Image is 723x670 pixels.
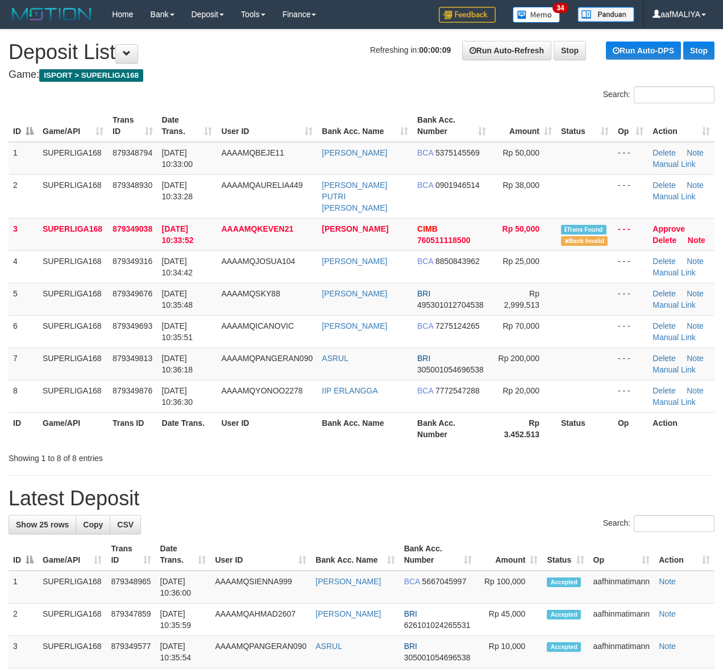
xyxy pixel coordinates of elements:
[547,610,581,619] span: Accepted
[9,174,38,218] td: 2
[659,642,676,651] a: Note
[221,386,302,395] span: AAAAMQYONOO2278
[687,321,704,330] a: Note
[613,218,648,250] td: - - -
[502,321,539,330] span: Rp 70,000
[322,148,387,157] a: [PERSON_NAME]
[502,257,539,266] span: Rp 25,000
[315,577,381,586] a: [PERSON_NAME]
[653,181,675,190] a: Delete
[210,538,311,571] th: User ID: activate to sort column ascending
[221,289,280,298] span: AAAAMQSKY88
[315,609,381,618] a: [PERSON_NAME]
[315,642,342,651] a: ASRUL
[217,412,317,445] th: User ID
[117,520,134,529] span: CSV
[589,604,655,636] td: aafhinmatimann
[476,604,543,636] td: Rp 45,000
[317,110,413,142] th: Bank Acc. Name: activate to sort column ascending
[221,321,294,330] span: AAAAMQICANOVIC
[38,283,108,315] td: SUPERLIGA168
[113,148,152,157] span: 879348794
[613,315,648,347] td: - - -
[683,41,714,60] a: Stop
[653,397,696,407] a: Manual Link
[9,636,38,668] td: 3
[603,515,714,532] label: Search:
[38,380,108,412] td: SUPERLIGA168
[38,110,108,142] th: Game/API: activate to sort column ascending
[404,642,417,651] span: BRI
[210,604,311,636] td: AAAAMQAHMAD2607
[9,412,38,445] th: ID
[653,236,676,245] a: Delete
[9,142,38,175] td: 1
[554,41,586,60] a: Stop
[417,300,484,309] span: Copy 495301012704538 to clipboard
[113,321,152,330] span: 879349693
[634,86,714,103] input: Search:
[435,321,480,330] span: Copy 7275124265 to clipboard
[653,386,675,395] a: Delete
[317,412,413,445] th: Bank Acc. Name
[413,412,491,445] th: Bank Acc. Number
[476,636,543,668] td: Rp 10,000
[606,41,681,60] a: Run Auto-DPS
[322,354,348,363] a: ASRUL
[687,386,704,395] a: Note
[687,289,704,298] a: Note
[613,380,648,412] td: - - -
[653,192,696,201] a: Manual Link
[370,45,451,55] span: Refreshing in:
[221,354,313,363] span: AAAAMQPANGERAN090
[38,315,108,347] td: SUPERLIGA168
[613,174,648,218] td: - - -
[654,538,714,571] th: Action: activate to sort column ascending
[9,6,95,23] img: MOTION_logo.png
[113,257,152,266] span: 879349316
[311,538,399,571] th: Bank Acc. Name: activate to sort column ascending
[106,538,155,571] th: Trans ID: activate to sort column ascending
[156,604,211,636] td: [DATE] 10:35:59
[9,110,38,142] th: ID: activate to sort column descending
[653,333,696,342] a: Manual Link
[648,110,714,142] th: Action: activate to sort column ascending
[156,636,211,668] td: [DATE] 10:35:54
[322,257,387,266] a: [PERSON_NAME]
[106,571,155,604] td: 879348965
[556,412,613,445] th: Status
[221,148,284,157] span: AAAAMQBEJE11
[589,636,655,668] td: aafhinmatimann
[413,110,491,142] th: Bank Acc. Number: activate to sort column ascending
[9,571,38,604] td: 1
[108,412,157,445] th: Trans ID
[653,321,675,330] a: Delete
[9,448,293,464] div: Showing 1 to 8 of 8 entries
[9,250,38,283] td: 4
[417,148,433,157] span: BCA
[9,515,76,534] a: Show 25 rows
[547,577,581,587] span: Accepted
[9,380,38,412] td: 8
[687,354,704,363] a: Note
[404,621,471,630] span: Copy 626101024265531 to clipboard
[498,354,539,363] span: Rp 200,000
[419,45,451,55] strong: 00:00:09
[476,538,543,571] th: Amount: activate to sort column ascending
[561,236,608,246] span: Bank is not match
[659,609,676,618] a: Note
[38,347,108,380] td: SUPERLIGA168
[561,225,606,235] span: Similar transaction found
[9,283,38,315] td: 5
[502,224,539,233] span: Rp 50,000
[221,181,302,190] span: AAAAMQAURELIA449
[404,609,417,618] span: BRI
[417,236,470,245] span: Copy 760511118500 to clipboard
[589,571,655,604] td: aafhinmatimann
[613,283,648,315] td: - - -
[653,289,675,298] a: Delete
[322,321,387,330] a: [PERSON_NAME]
[547,642,581,652] span: Accepted
[417,321,433,330] span: BCA
[113,181,152,190] span: 879348930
